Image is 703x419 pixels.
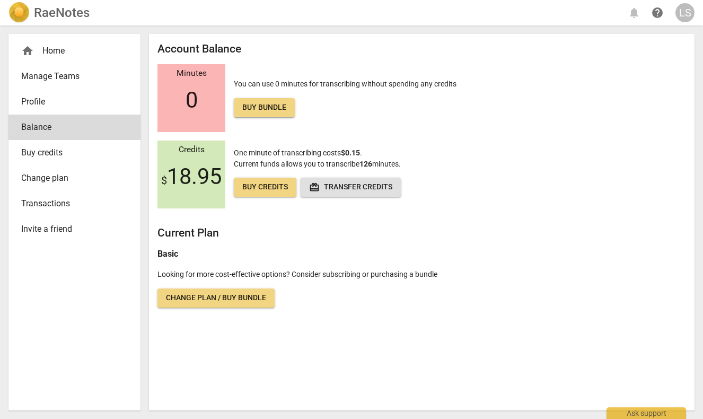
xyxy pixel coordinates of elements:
h2: Current Plan [157,226,686,240]
span: Buy bundle [242,102,286,113]
span: Buy credits [21,146,119,159]
button: Transfer credits [301,178,401,197]
h2: Account Balance [157,42,686,56]
h2: RaeNotes [34,5,90,20]
a: Change plan [8,165,140,191]
a: Buy bundle [234,98,295,117]
span: Change plan [21,172,119,185]
a: Balance [8,115,140,140]
span: Buy credits [242,182,288,193]
div: Home [21,45,119,57]
a: Profile [8,89,140,115]
span: One minute of transcribing costs . [234,149,362,157]
span: Current funds allows you to transcribe minutes. [234,160,401,168]
span: Transactions [21,197,119,210]
span: Balance [21,121,119,134]
img: Logo [8,2,30,23]
a: Buy credits [8,140,140,165]
span: Invite a friend [21,223,119,235]
b: Basic [157,249,178,259]
p: Looking for more cost-effective options? Consider subscribing or purchasing a bundle [157,269,686,280]
a: Transactions [8,191,140,216]
span: $ [161,174,167,187]
div: Credits [157,145,225,155]
button: LS [675,3,695,22]
span: home [21,45,34,57]
a: LogoRaeNotes [8,2,90,23]
span: Manage Teams [21,70,119,83]
div: Minutes [157,69,225,78]
b: $0.15 [341,149,360,157]
p: You can use 0 minutes for transcribing without spending any credits [234,78,456,117]
div: Ask support [607,407,686,419]
span: 0 [186,88,198,113]
a: Buy credits [234,178,296,197]
b: 126 [359,160,372,168]
a: Help [648,3,667,22]
div: Home [8,38,140,64]
span: 18.95 [161,164,222,189]
span: Transfer credits [309,182,392,193]
span: Change plan / Buy bundle [166,293,266,303]
a: Invite a friend [8,216,140,242]
span: redeem [309,182,320,193]
a: Manage Teams [8,64,140,89]
span: Profile [21,95,119,108]
span: help [651,6,664,19]
a: Change plan / Buy bundle [157,289,275,308]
